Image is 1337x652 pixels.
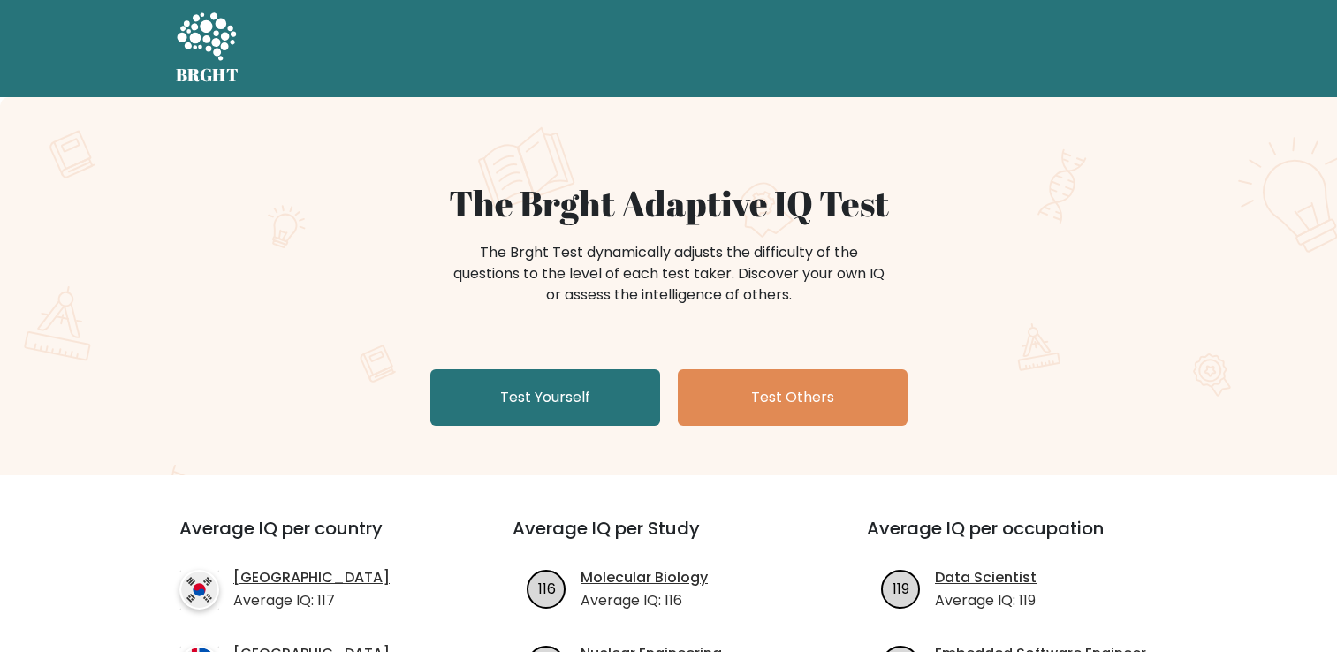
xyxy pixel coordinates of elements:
a: Test Others [678,369,908,426]
h1: The Brght Adaptive IQ Test [238,182,1100,224]
text: 119 [893,578,909,598]
text: 116 [538,578,556,598]
p: Average IQ: 117 [233,590,390,611]
a: Test Yourself [430,369,660,426]
p: Average IQ: 116 [581,590,708,611]
h3: Average IQ per Study [513,518,824,560]
h3: Average IQ per country [179,518,449,560]
div: The Brght Test dynamically adjusts the difficulty of the questions to the level of each test take... [448,242,890,306]
a: Molecular Biology [581,567,708,588]
a: Data Scientist [935,567,1037,588]
h5: BRGHT [176,64,239,86]
img: country [179,570,219,610]
p: Average IQ: 119 [935,590,1037,611]
a: [GEOGRAPHIC_DATA] [233,567,390,588]
a: BRGHT [176,7,239,90]
h3: Average IQ per occupation [867,518,1179,560]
